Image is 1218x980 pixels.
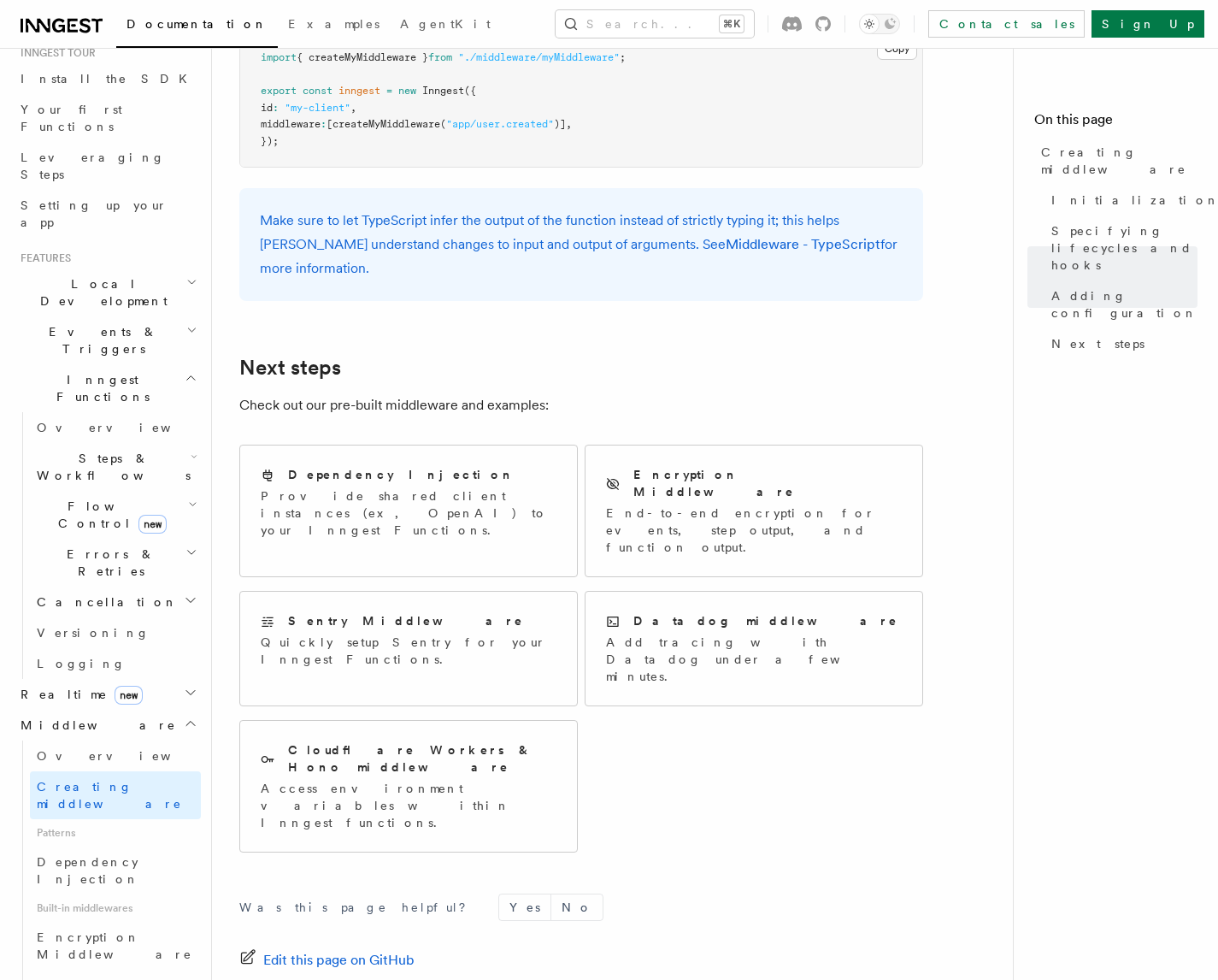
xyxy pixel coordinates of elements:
[606,505,902,556] p: End-to-end encryption for events, step output, and function output.
[585,445,923,577] a: Encryption MiddlewareEnd-to-end encryption for events, step output, and function output.
[273,102,279,114] span: :
[499,894,550,920] button: Yes
[14,251,71,265] span: Features
[585,591,923,706] a: Datadog middlewareAdd tracing with Datadog under a few minutes.
[1034,109,1197,137] h4: On this page
[633,466,902,500] h2: Encryption Middleware
[14,269,201,316] button: Local Development
[263,948,415,972] span: Edit this page on GitHub
[554,118,566,130] span: )]
[288,612,524,629] h2: Sentry Middleware
[551,894,603,920] button: No
[1044,280,1197,328] a: Adding configuration
[115,686,143,705] span: new
[30,894,201,922] span: Built-in middlewares
[440,118,446,130] span: (
[239,356,341,380] a: Next steps
[350,102,356,114] span: ,
[30,617,201,648] a: Versioning
[14,371,185,405] span: Inngest Functions
[21,72,197,86] span: Install the SDK
[30,539,201,587] button: Errors & Retries
[30,593,178,611] span: Cancellation
[1044,215,1197,280] a: Specifying lifecycles and hooks
[14,142,201,190] a: Leveraging Steps
[390,5,501,46] a: AgentKit
[446,118,554,130] span: "app/user.created"
[14,686,143,703] span: Realtime
[37,930,192,961] span: Encryption Middleware
[285,102,350,114] span: "my-client"
[297,51,428,63] span: { createMyMiddleware }
[260,209,903,280] p: Make sure to let TypeScript infer the output of the function instead of strictly typing it; this ...
[138,515,167,534] span: new
[37,657,126,670] span: Logging
[239,948,415,972] a: Edit this page on GitHub
[37,626,150,640] span: Versioning
[620,51,626,63] span: ;
[30,491,201,539] button: Flow Controlnew
[464,85,476,97] span: ({
[386,85,392,97] span: =
[14,412,201,679] div: Inngest Functions
[726,236,880,252] a: Middleware - TypeScript
[239,445,578,577] a: Dependency InjectionProvide shared client instances (ex, OpenAI) to your Inngest Functions.
[327,118,332,130] span: [
[261,135,279,147] span: });
[116,5,278,48] a: Documentation
[239,393,923,417] p: Check out our pre-built middleware and examples:
[37,780,182,811] span: Creating middleware
[261,51,297,63] span: import
[720,15,744,32] kbd: ⌘K
[303,85,332,97] span: const
[288,466,515,483] h2: Dependency Injection
[332,118,440,130] span: createMyMiddleware
[14,323,186,357] span: Events & Triggers
[338,85,380,97] span: inngest
[30,443,201,491] button: Steps & Workflows
[21,151,165,181] span: Leveraging Steps
[21,198,168,229] span: Setting up your app
[261,634,556,668] p: Quickly setup Sentry for your Inngest Functions.
[556,10,754,38] button: Search...⌘K
[1051,287,1197,322] span: Adding configuration
[37,749,213,763] span: Overview
[1041,144,1197,178] span: Creating middleware
[321,118,327,130] span: :
[37,855,139,886] span: Dependency Injection
[422,85,464,97] span: Inngest
[261,487,556,539] p: Provide shared client instances (ex, OpenAI) to your Inngest Functions.
[14,190,201,238] a: Setting up your app
[458,51,620,63] span: "./middleware/myMiddleware"
[1051,222,1197,274] span: Specifying lifecycles and hooks
[398,85,416,97] span: new
[877,38,917,60] button: Copy
[14,63,201,94] a: Install the SDK
[14,275,186,310] span: Local Development
[278,5,390,46] a: Examples
[14,94,201,142] a: Your first Functions
[21,103,122,133] span: Your first Functions
[239,591,578,706] a: Sentry MiddlewareQuickly setup Sentry for your Inngest Functions.
[261,102,273,114] span: id
[261,85,297,97] span: export
[14,364,201,412] button: Inngest Functions
[400,17,491,31] span: AgentKit
[239,720,578,853] a: Cloudflare Workers & Hono middlewareAccess environment variables within Inngest functions.
[14,710,201,741] button: Middleware
[261,780,556,831] p: Access environment variables within Inngest functions.
[30,922,201,970] a: Encryption Middleware
[30,412,201,443] a: Overview
[30,847,201,894] a: Dependency Injection
[1044,185,1197,215] a: Initialization
[30,498,188,532] span: Flow Control
[30,819,201,847] span: Patterns
[14,679,201,710] button: Realtimenew
[127,17,268,31] span: Documentation
[606,634,902,685] p: Add tracing with Datadog under a few minutes.
[14,316,201,364] button: Events & Triggers
[859,14,900,34] button: Toggle dark mode
[14,717,176,734] span: Middleware
[428,51,452,63] span: from
[30,546,185,580] span: Errors & Retries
